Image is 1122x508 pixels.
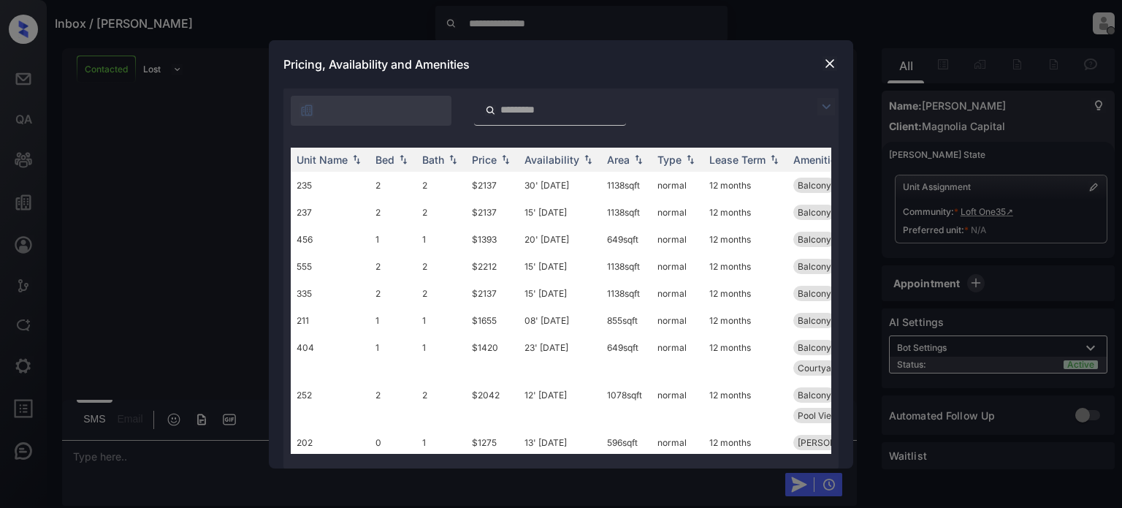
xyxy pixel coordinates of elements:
[370,172,416,199] td: 2
[652,253,703,280] td: normal
[767,154,782,164] img: sorting
[416,199,466,226] td: 2
[524,153,579,166] div: Availability
[375,153,394,166] div: Bed
[709,153,766,166] div: Lease Term
[370,280,416,307] td: 2
[519,226,601,253] td: 20' [DATE]
[422,153,444,166] div: Bath
[652,429,703,477] td: normal
[466,253,519,280] td: $2212
[396,154,411,164] img: sorting
[291,307,370,334] td: 211
[798,288,831,299] span: Balcony
[349,154,364,164] img: sorting
[703,334,787,382] td: 12 months
[703,307,787,334] td: 12 months
[703,199,787,226] td: 12 months
[416,334,466,382] td: 1
[652,199,703,226] td: normal
[581,154,595,164] img: sorting
[652,226,703,253] td: normal
[291,199,370,226] td: 237
[657,153,682,166] div: Type
[798,363,862,374] span: Courtyard view
[652,172,703,199] td: normal
[416,382,466,429] td: 2
[798,180,831,191] span: Balcony
[652,382,703,429] td: normal
[291,253,370,280] td: 555
[291,429,370,477] td: 202
[291,334,370,382] td: 404
[370,226,416,253] td: 1
[498,154,513,164] img: sorting
[416,226,466,253] td: 1
[703,253,787,280] td: 12 months
[472,153,497,166] div: Price
[652,334,703,382] td: normal
[370,199,416,226] td: 2
[601,172,652,199] td: 1138 sqft
[466,429,519,477] td: $1275
[798,207,831,218] span: Balcony
[703,382,787,429] td: 12 months
[798,410,839,421] span: Pool View
[299,103,314,118] img: icon-zuma
[823,56,837,71] img: close
[291,382,370,429] td: 252
[652,307,703,334] td: normal
[370,334,416,382] td: 1
[519,334,601,382] td: 23' [DATE]
[601,226,652,253] td: 649 sqft
[370,253,416,280] td: 2
[466,172,519,199] td: $2137
[446,154,460,164] img: sorting
[607,153,630,166] div: Area
[601,334,652,382] td: 649 sqft
[466,226,519,253] td: $1393
[683,154,698,164] img: sorting
[291,172,370,199] td: 235
[601,307,652,334] td: 855 sqft
[798,342,831,353] span: Balcony
[601,429,652,477] td: 596 sqft
[466,382,519,429] td: $2042
[793,153,842,166] div: Amenities
[519,382,601,429] td: 12' [DATE]
[703,172,787,199] td: 12 months
[703,429,787,477] td: 12 months
[466,280,519,307] td: $2137
[798,234,831,245] span: Balcony
[798,315,831,326] span: Balcony
[291,226,370,253] td: 456
[519,307,601,334] td: 08' [DATE]
[798,437,875,448] span: [PERSON_NAME]...
[269,40,853,88] div: Pricing, Availability and Amenities
[370,382,416,429] td: 2
[370,429,416,477] td: 0
[370,307,416,334] td: 1
[703,280,787,307] td: 12 months
[416,172,466,199] td: 2
[601,253,652,280] td: 1138 sqft
[519,253,601,280] td: 15' [DATE]
[416,253,466,280] td: 2
[601,199,652,226] td: 1138 sqft
[817,98,835,115] img: icon-zuma
[485,104,496,117] img: icon-zuma
[466,307,519,334] td: $1655
[291,280,370,307] td: 335
[416,429,466,477] td: 1
[416,280,466,307] td: 2
[416,307,466,334] td: 1
[631,154,646,164] img: sorting
[519,429,601,477] td: 13' [DATE]
[601,280,652,307] td: 1138 sqft
[703,226,787,253] td: 12 months
[466,334,519,382] td: $1420
[466,199,519,226] td: $2137
[652,280,703,307] td: normal
[798,261,831,272] span: Balcony
[519,199,601,226] td: 15' [DATE]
